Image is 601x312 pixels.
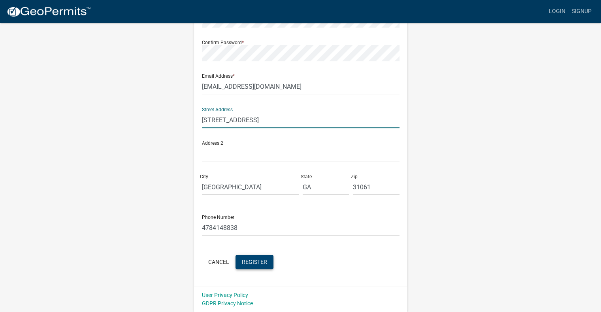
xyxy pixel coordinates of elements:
a: Signup [569,4,595,19]
button: Register [236,255,273,269]
a: GDPR Privacy Notice [202,300,253,306]
button: Cancel [202,255,236,269]
a: Login [546,4,569,19]
span: Register [242,258,267,265]
a: User Privacy Policy [202,292,248,298]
